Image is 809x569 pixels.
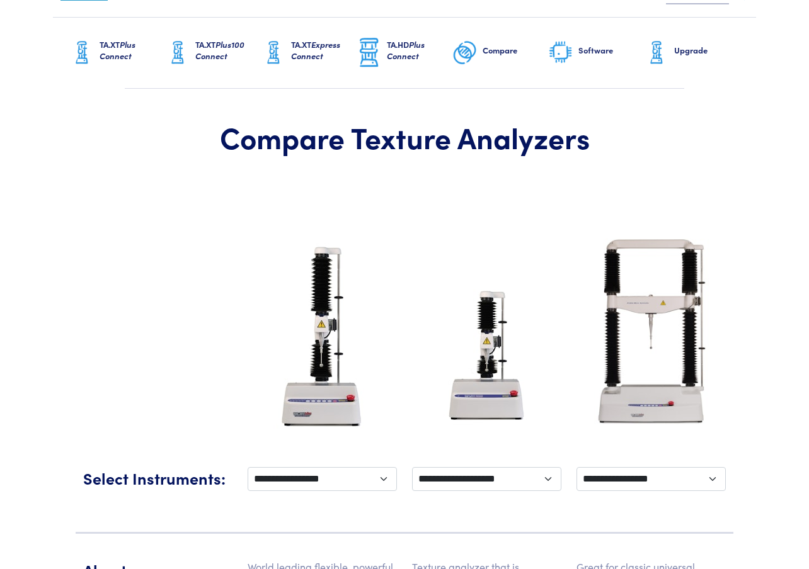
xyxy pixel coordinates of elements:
[483,45,548,56] h6: Compare
[452,37,478,69] img: compare-graphic.png
[387,38,425,62] span: Plus Connect
[291,38,340,62] span: Express Connect
[261,18,357,88] a: TA.XTExpress Connect
[452,18,548,88] a: Compare
[69,18,165,88] a: TA.XTPlus Connect
[291,39,357,62] h6: TA.XT
[261,37,286,69] img: ta-xt-graphic.png
[263,237,381,442] img: ta-xt-plus-analyzer.jpg
[83,119,726,155] h1: Compare Texture Analyzers
[548,18,644,88] a: Software
[165,37,190,69] img: ta-xt-graphic.png
[357,18,452,88] a: TA.HDPlus Connect
[195,38,244,62] span: Plus100 Connect
[644,18,740,88] a: Upgrade
[674,45,740,56] h6: Upgrade
[433,269,541,442] img: ta-xt-express-analyzer.jpg
[165,18,261,88] a: TA.XTPlus100 Connect
[83,467,232,489] h5: Select Instruments:
[387,39,452,62] h6: TA.HD
[195,39,261,62] h6: TA.XT
[357,37,382,69] img: ta-hd-graphic.png
[69,37,95,69] img: ta-xt-graphic.png
[100,39,165,62] h6: TA.XT
[100,38,135,62] span: Plus Connect
[644,37,669,69] img: ta-xt-graphic.png
[578,45,644,56] h6: Software
[577,221,726,442] img: ta-hd-analyzer.jpg
[548,40,573,66] img: software-graphic.png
